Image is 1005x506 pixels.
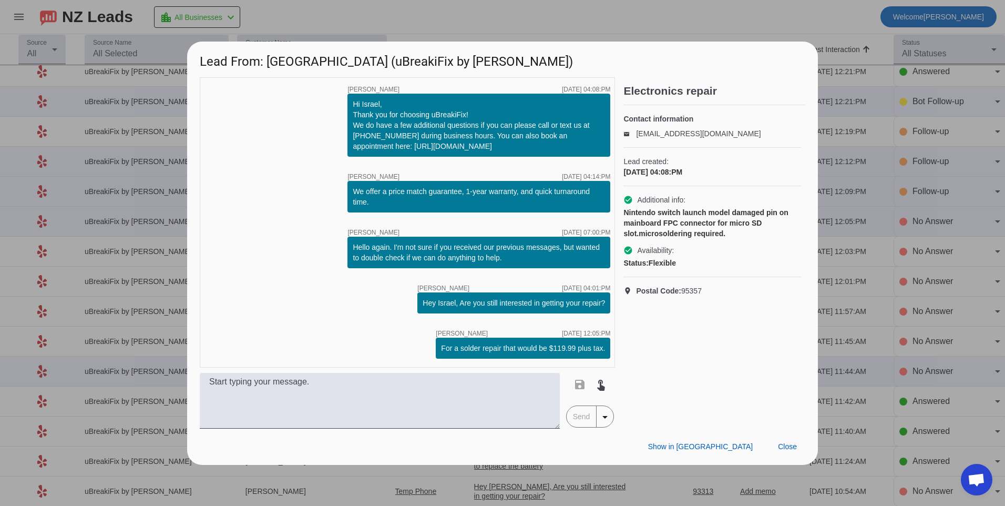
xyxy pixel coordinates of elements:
span: Show in [GEOGRAPHIC_DATA] [648,442,753,451]
div: Nintendo switch launch model damaged pin on mainboard FPC connector for micro SD slot.microsolder... [623,207,801,239]
span: [PERSON_NAME] [347,174,399,180]
mat-icon: arrow_drop_down [599,411,611,423]
span: Additional info: [637,195,685,205]
span: [PERSON_NAME] [436,330,488,337]
mat-icon: email [623,131,636,136]
button: Show in [GEOGRAPHIC_DATA] [640,438,761,457]
span: [PERSON_NAME] [347,229,399,236]
strong: Status: [623,259,648,267]
div: [DATE] 04:08:PM [623,167,801,177]
mat-icon: touch_app [594,378,607,391]
h2: Electronics repair [623,86,805,96]
mat-icon: check_circle [623,195,633,205]
strong: Postal Code: [636,287,681,295]
div: [DATE] 07:00:PM [562,229,610,236]
h4: Contact information [623,114,801,124]
div: Flexible [623,258,801,268]
span: [PERSON_NAME] [347,86,399,93]
a: [EMAIL_ADDRESS][DOMAIN_NAME] [636,129,761,138]
span: 95357 [636,286,702,296]
div: [DATE] 04:01:PM [562,285,610,291]
span: Lead created: [623,156,801,167]
span: Close [778,442,797,451]
div: Hello again. I'm not sure if you received our previous messages, but wanted to double check if we... [353,242,605,263]
div: For a solder repair that would be $119.99 plus tax. [441,343,605,353]
h1: Lead From: [GEOGRAPHIC_DATA] (uBreakiFix by [PERSON_NAME]) [187,42,818,77]
div: Hey Israel, Are you still interested in getting your repair?​ [423,298,605,308]
mat-icon: location_on [623,287,636,295]
div: Hi Israel, Thank you for choosing uBreakiFix! We do have a few additional questions if you can pl... [353,99,605,151]
div: Open chat [961,464,992,495]
button: Close [770,438,805,457]
span: Availability: [637,245,674,256]
div: [DATE] 04:08:PM [562,86,610,93]
div: [DATE] 04:14:PM [562,174,610,180]
div: We offer a price match guarantee, 1-year warranty, and quick turnaround time.​ [353,186,605,207]
div: [DATE] 12:05:PM [562,330,610,337]
span: [PERSON_NAME] [417,285,469,291]
mat-icon: check_circle [623,246,633,255]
